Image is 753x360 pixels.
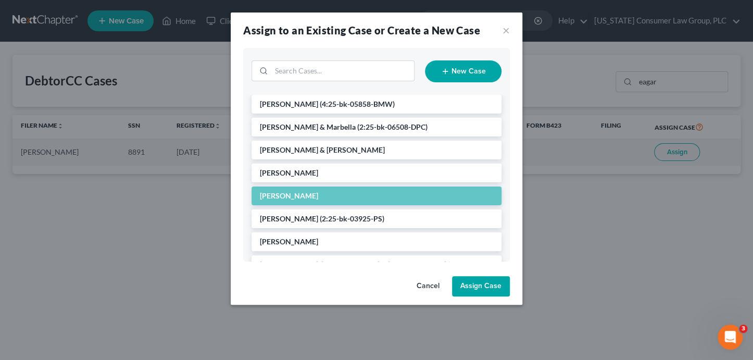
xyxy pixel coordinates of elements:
[739,325,747,333] span: 3
[260,237,318,246] span: [PERSON_NAME]
[503,24,510,36] button: ×
[243,24,480,36] strong: Assign to an Existing Case or Create a New Case
[718,325,743,350] iframe: Intercom live chat
[260,168,318,177] span: [PERSON_NAME]
[260,100,318,108] span: [PERSON_NAME]
[320,100,395,108] span: (4:25-bk-05858-BMW)
[260,145,385,154] span: [PERSON_NAME] & [PERSON_NAME]
[260,260,446,269] span: [PERSON_NAME], [PERSON_NAME] & [PERSON_NAME]
[452,276,510,297] button: Assign Case
[357,122,428,131] span: (2:25-bk-06508-DPC)
[271,61,414,81] input: Search Cases...
[408,276,448,297] button: Cancel
[320,214,384,223] span: (2:25-bk-03925-PS)
[260,122,356,131] span: [PERSON_NAME] & Marbella
[425,60,501,82] button: New Case
[260,191,318,200] span: [PERSON_NAME]
[260,214,318,223] span: [PERSON_NAME]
